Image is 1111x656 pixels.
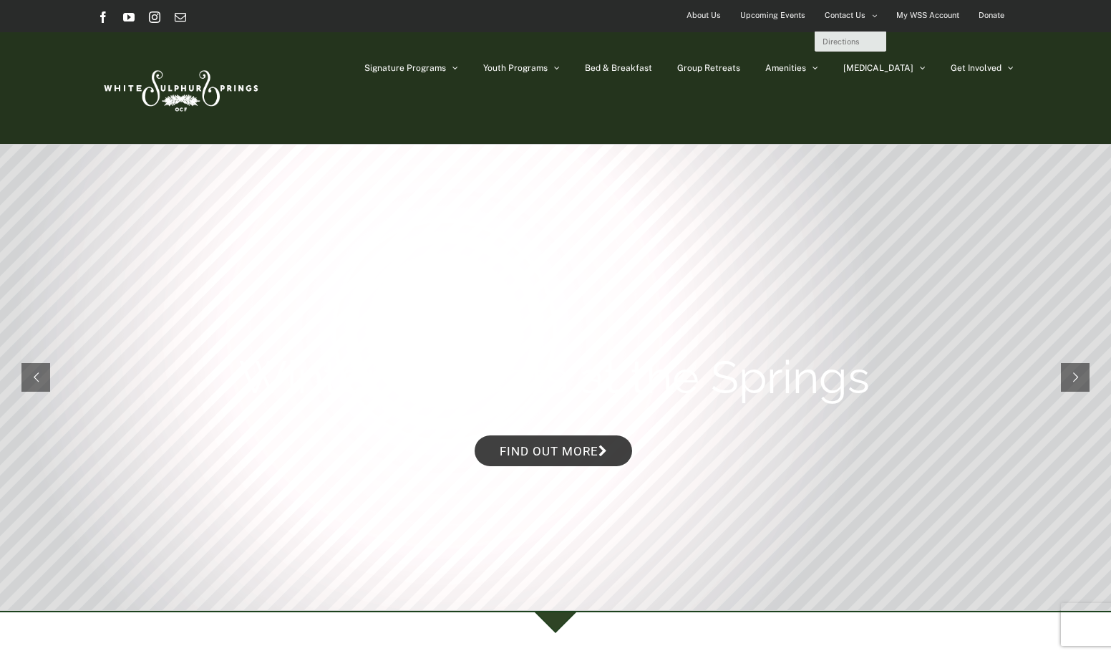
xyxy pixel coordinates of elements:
[585,32,652,104] a: Bed & Breakfast
[585,64,652,72] span: Bed & Breakfast
[483,64,548,72] span: Youth Programs
[896,5,959,26] span: My WSS Account
[475,435,632,466] a: Find out more
[677,64,740,72] span: Group Retreats
[765,32,818,104] a: Amenities
[364,64,446,72] span: Signature Programs
[951,64,1001,72] span: Get Involved
[364,32,458,104] a: Signature Programs
[843,32,926,104] a: [MEDICAL_DATA]
[740,5,805,26] span: Upcoming Events
[687,5,721,26] span: About Us
[823,37,860,46] span: Directions
[97,54,262,122] img: White Sulphur Springs Logo
[951,32,1014,104] a: Get Involved
[364,32,1014,104] nav: Main Menu
[677,32,740,104] a: Group Retreats
[765,64,806,72] span: Amenities
[239,349,870,406] rs-layer: Winter Retreats at the Springs
[815,32,886,51] a: Directions
[483,32,560,104] a: Youth Programs
[825,5,865,26] span: Contact Us
[979,5,1004,26] span: Donate
[843,64,913,72] span: [MEDICAL_DATA]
